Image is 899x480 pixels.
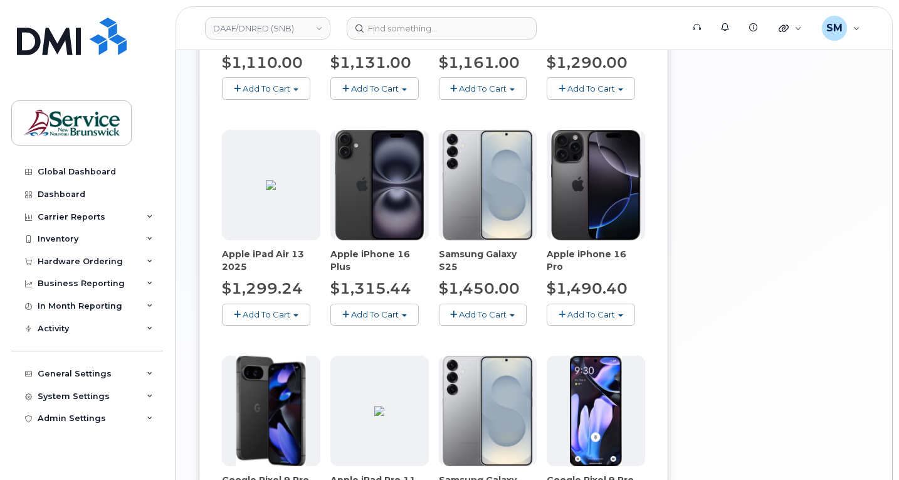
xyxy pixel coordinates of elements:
button: Add To Cart [330,304,419,326]
div: Apple iPhone 16 Pro [547,248,645,273]
img: BF9CF08C-A21D-4331-90BE-D58B11F67180.png [374,406,384,416]
span: Add To Cart [351,83,399,93]
div: Slattery, Matthew (SNB) [813,16,869,41]
img: s25plus.png [443,130,533,240]
span: $1,299.24 [222,279,303,297]
img: Pixel_9_all.png [236,356,306,466]
button: Add To Cart [222,77,310,99]
button: Add To Cart [547,77,635,99]
img: pixel9proxl.png [570,356,621,466]
span: $1,290.00 [547,53,628,72]
a: DAAF/DNRED (SNB) [205,17,330,40]
span: Add To Cart [567,309,615,319]
span: $1,110.00 [222,53,303,72]
input: Find something... [347,17,537,40]
span: SM [826,21,843,36]
span: $1,490.40 [547,279,628,297]
div: Apple iPhone 16 Plus [330,248,429,273]
button: Add To Cart [547,304,635,326]
span: $1,450.00 [439,279,520,297]
span: Add To Cart [243,309,290,319]
span: Add To Cart [351,309,399,319]
span: $1,161.00 [439,53,520,72]
img: iphone_16_plus.png [335,130,424,240]
div: Apple iPad Air 13 2025 [222,248,320,273]
div: Quicklinks [770,16,811,41]
span: Add To Cart [459,83,507,93]
img: iphone_16_pro.png [551,130,640,240]
span: Add To Cart [243,83,290,93]
img: 110CE2EE-BED8-457C-97B0-44C820BA34CE.png [266,180,276,190]
img: s25plus.png [443,356,533,466]
span: Add To Cart [567,83,615,93]
span: $1,315.44 [330,279,411,297]
button: Add To Cart [222,304,310,326]
button: Add To Cart [439,77,527,99]
span: Add To Cart [459,309,507,319]
span: $1,131.00 [330,53,411,72]
div: Samsung Galaxy S25 [439,248,537,273]
button: Add To Cart [439,304,527,326]
button: Add To Cart [330,77,419,99]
